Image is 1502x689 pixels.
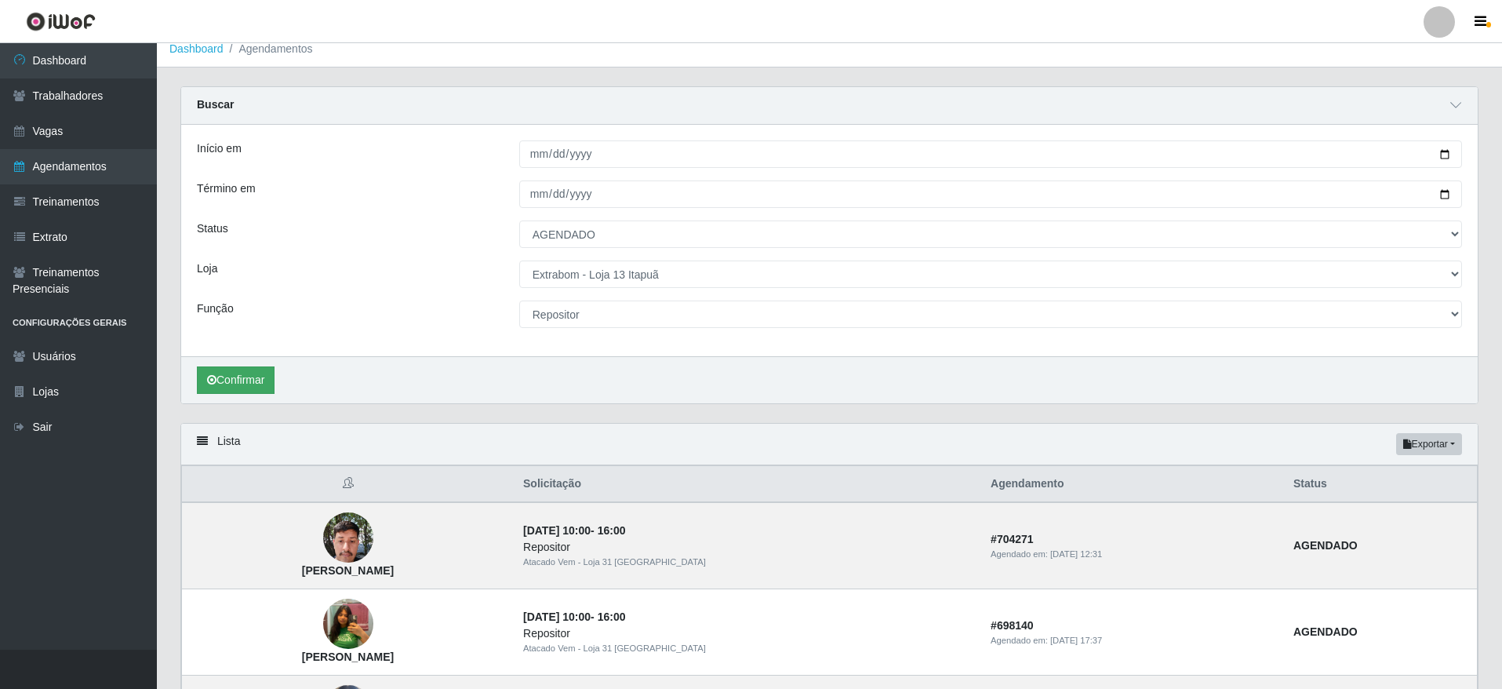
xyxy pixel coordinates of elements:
[1293,625,1358,638] strong: AGENDADO
[523,556,972,569] div: Atacado Vem - Loja 31 [GEOGRAPHIC_DATA]
[323,505,373,571] img: Lucas Henrique Meirelles Silva
[302,651,394,663] strong: [PERSON_NAME]
[523,611,625,623] strong: -
[519,180,1462,208] input: 00/00/0000
[197,301,234,317] label: Função
[523,539,972,556] div: Repositor
[224,41,313,57] li: Agendamentos
[1293,539,1358,552] strong: AGENDADO
[1396,433,1462,455] button: Exportar
[519,140,1462,168] input: 00/00/0000
[991,619,1034,632] strong: # 698140
[197,140,242,157] label: Início em
[523,524,625,537] strong: -
[1284,466,1478,503] th: Status
[197,180,256,197] label: Término em
[302,564,394,577] strong: [PERSON_NAME]
[197,366,275,394] button: Confirmar
[991,548,1275,561] div: Agendado em:
[1050,549,1102,559] time: [DATE] 12:31
[514,466,981,503] th: Solicitação
[169,42,224,55] a: Dashboard
[523,625,972,642] div: Repositor
[991,533,1034,545] strong: # 704271
[197,98,234,111] strong: Buscar
[26,12,96,31] img: CoreUI Logo
[523,642,972,655] div: Atacado Vem - Loja 31 [GEOGRAPHIC_DATA]
[181,424,1478,465] div: Lista
[523,611,591,623] time: [DATE] 10:00
[197,221,228,237] label: Status
[323,592,373,657] img: Débora Aissa Santos Daneu
[981,466,1284,503] th: Agendamento
[598,611,626,623] time: 16:00
[1050,636,1102,645] time: [DATE] 17:37
[157,31,1502,67] nav: breadcrumb
[991,634,1275,647] div: Agendado em:
[598,524,626,537] time: 16:00
[523,524,591,537] time: [DATE] 10:00
[197,261,217,277] label: Loja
